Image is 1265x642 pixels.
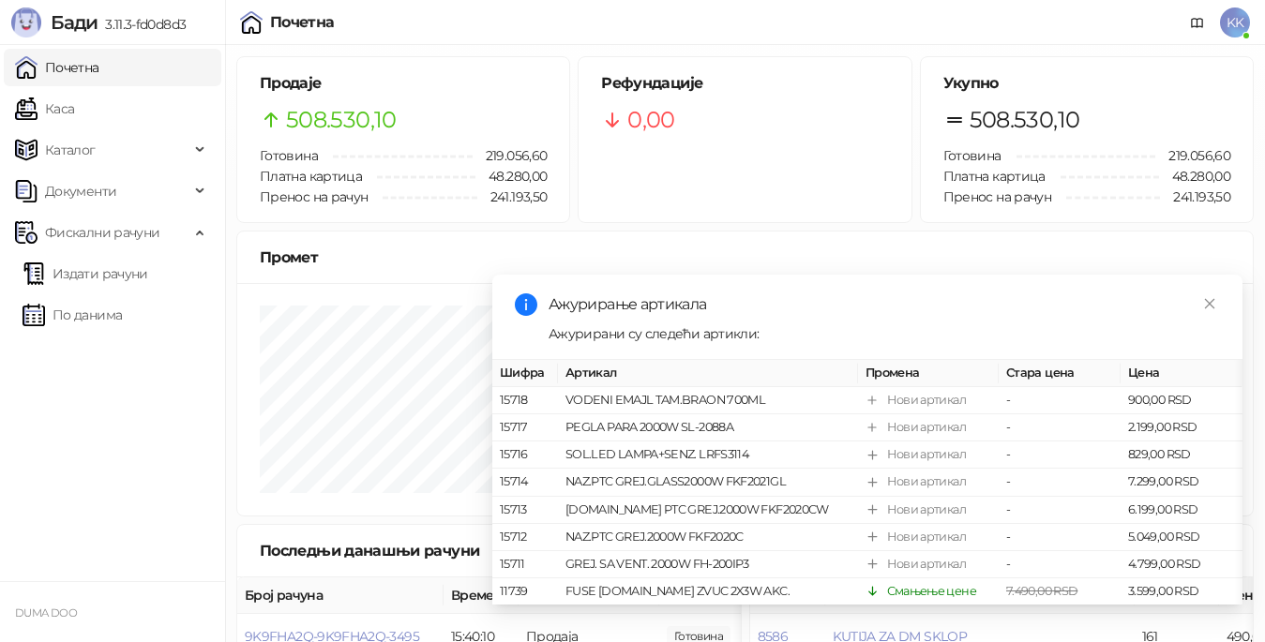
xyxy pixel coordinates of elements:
span: Пренос на рачун [943,188,1051,205]
small: DUMA DOO [15,606,77,620]
td: GREJ. SA VENT. 2000W FH-200IP3 [558,551,858,578]
div: Промет [260,246,1230,269]
td: - [999,441,1121,469]
span: Платна картица [260,168,362,185]
div: Нови артикал [887,418,966,437]
a: Close [1199,293,1220,314]
h5: Укупно [943,72,1230,95]
span: 3.11.3-fd0d8d3 [98,16,186,33]
span: 219.056,60 [1155,145,1230,166]
td: 15712 [492,524,558,551]
td: [DOMAIN_NAME] PTC GREJ.2000W FKF2020CW [558,497,858,524]
a: Документација [1182,7,1212,37]
span: Готовина [260,147,318,164]
td: 2.199,00 RSD [1121,414,1242,441]
div: Нови артикал [887,528,966,546]
th: Број рачуна [237,577,444,614]
td: 3.599,00 RSD [1121,578,1242,605]
span: 7.490,00 RSD [1006,584,1077,598]
div: Почетна [270,15,335,30]
div: Смањење цене [887,582,976,601]
td: - [999,387,1121,414]
div: Нови артикал [887,391,966,410]
span: 508.530,10 [286,102,397,138]
span: Документи [45,172,116,210]
td: 15714 [492,469,558,496]
td: VODENI EMAJL TAM.BRAON 700ML [558,387,858,414]
td: 5.049,00 RSD [1121,524,1242,551]
span: 0,00 [627,102,674,138]
span: Каталог [45,131,96,169]
span: close [1203,297,1216,310]
td: - [999,551,1121,578]
td: PEGLA PARA 2000W SL-2088A [558,414,858,441]
div: Нови артикал [887,445,966,464]
td: - [999,469,1121,496]
td: SOL.LED LAMPA+SENZ. LRFS3114 [558,441,858,469]
th: Промена [858,360,999,387]
span: Бади [51,11,98,34]
div: Нови артикал [887,500,966,519]
span: Платна картица [943,168,1046,185]
div: Нови артикал [887,472,966,491]
th: Шифра [492,360,558,387]
th: Артикал [558,360,858,387]
span: info-circle [515,293,537,316]
td: 900,00 RSD [1121,387,1242,414]
span: Пренос на рачун [260,188,368,205]
td: 15718 [492,387,558,414]
a: Каса [15,90,74,127]
td: NAZ.PTC GREJ.GLASS2000W FKF2021GL [558,469,858,496]
th: Време [444,577,519,614]
td: 4.799,00 RSD [1121,551,1242,578]
span: 48.280,00 [475,166,547,187]
a: Почетна [15,49,99,86]
td: 11739 [492,578,558,605]
td: 15717 [492,414,558,441]
td: FUSE [DOMAIN_NAME] ZVUC 2X3W AKC. [558,578,858,605]
a: По данима [23,296,122,334]
td: - [999,524,1121,551]
td: 829,00 RSD [1121,441,1242,469]
th: Цена [1121,360,1242,387]
td: 15713 [492,497,558,524]
span: 241.193,50 [1160,187,1230,207]
span: KK [1220,7,1250,37]
span: 48.280,00 [1159,166,1230,187]
div: Последњи данашњи рачуни [260,539,549,562]
span: 508.530,10 [970,102,1080,138]
span: Фискални рачуни [45,214,159,251]
div: Нови артикал [887,555,966,574]
td: NAZ.PTC GREJ.2000W FKF2020C [558,524,858,551]
td: - [999,414,1121,441]
span: 241.193,50 [477,187,548,207]
span: Готовина [943,147,1001,164]
td: 6.199,00 RSD [1121,497,1242,524]
a: Издати рачуни [23,255,148,292]
h5: Продаје [260,72,547,95]
div: Ажурирани су следећи артикли: [549,323,1220,344]
h5: Рефундације [601,72,888,95]
td: - [999,497,1121,524]
span: 219.056,60 [473,145,548,166]
th: Стара цена [999,360,1121,387]
div: Ажурирање артикала [549,293,1220,316]
td: 7.299,00 RSD [1121,469,1242,496]
td: 15711 [492,551,558,578]
img: Logo [11,7,41,37]
td: 15716 [492,441,558,469]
